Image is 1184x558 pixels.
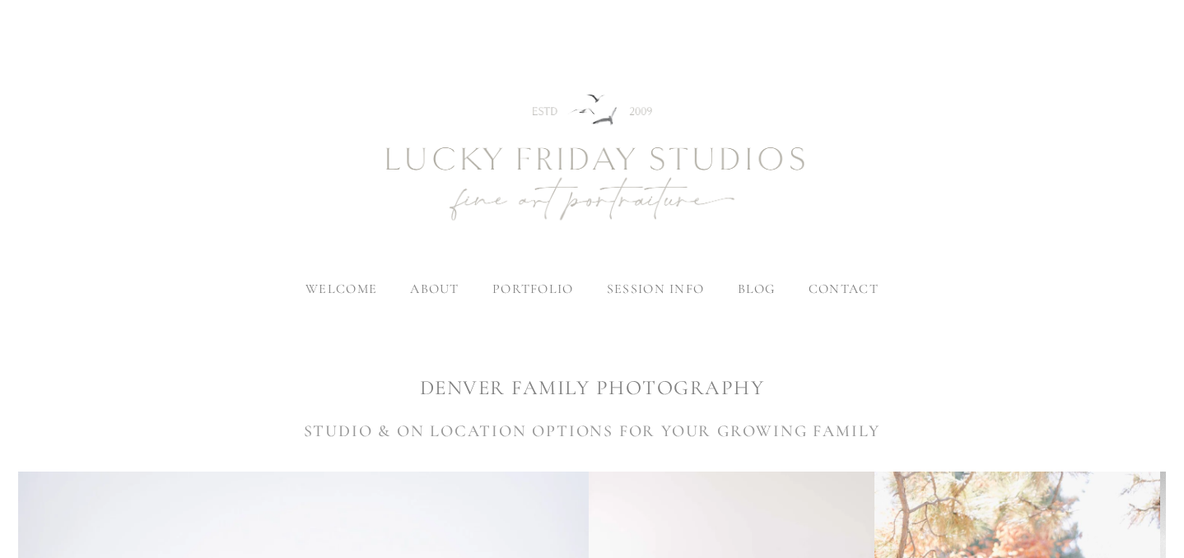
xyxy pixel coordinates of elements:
[492,281,574,297] label: portfolio
[738,281,776,297] a: blog
[296,35,888,282] img: Newborn Photography Denver | Lucky Friday Studios
[809,281,879,297] a: contact
[18,374,1167,402] h1: DENVER FAMILY PHOTOGRAPHY
[18,419,1167,444] h3: STUDIO & ON LOCATION OPTIONS FOR YOUR GROWING FAMILY
[607,281,704,297] label: session info
[305,281,377,297] a: welcome
[410,281,459,297] label: about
